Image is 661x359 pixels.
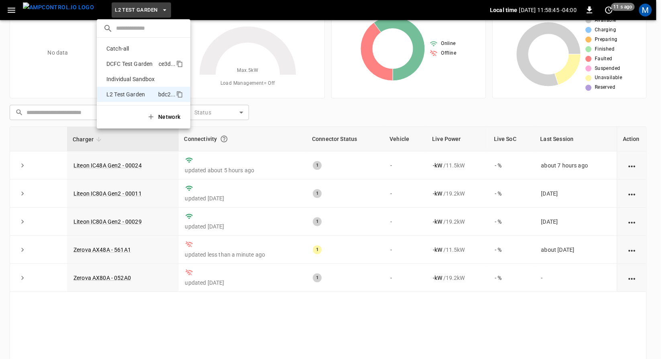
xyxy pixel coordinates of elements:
p: L2 Test Garden [103,90,158,98]
div: copy [175,59,184,69]
button: Network [142,109,187,125]
p: Catch-all [103,45,158,53]
p: DCFC Test Garden [103,60,159,68]
p: Individual Sandbox [103,75,158,83]
div: copy [175,90,184,99]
